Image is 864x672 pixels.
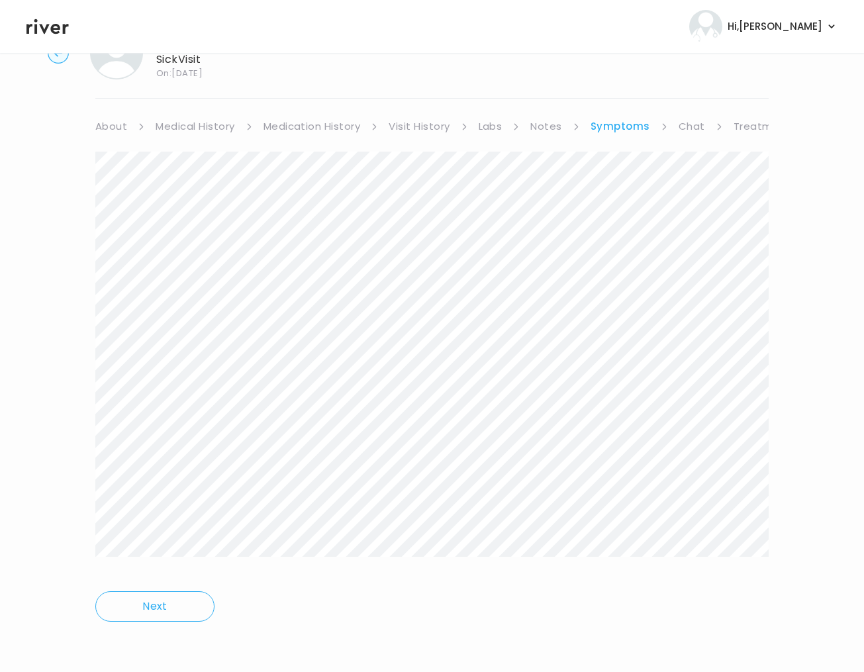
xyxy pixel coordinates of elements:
[479,117,503,136] a: Labs
[679,117,705,136] a: Chat
[156,69,271,77] span: On: [DATE]
[389,117,450,136] a: Visit History
[156,117,234,136] a: Medical History
[95,591,215,622] button: Next
[156,50,271,69] p: Sick Visit
[264,117,361,136] a: Medication History
[689,10,722,43] img: user avatar
[734,117,816,136] a: Treatment Plan
[689,10,838,43] button: user avatarHi,[PERSON_NAME]
[95,117,127,136] a: About
[530,117,561,136] a: Notes
[591,117,650,136] a: Symptoms
[728,17,822,36] span: Hi, [PERSON_NAME]
[90,26,143,79] img: Tamara Baxter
